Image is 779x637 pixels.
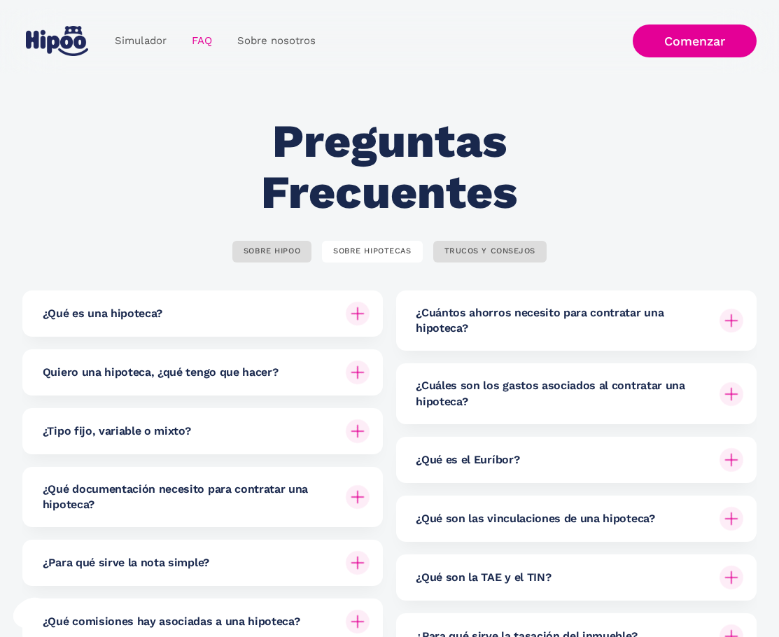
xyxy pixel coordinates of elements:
[43,614,300,629] h6: ¿Qué comisiones hay asociadas a una hipoteca?
[43,423,191,439] h6: ¿Tipo fijo, variable o mixto?
[416,511,654,526] h6: ¿Qué son las vinculaciones de una hipoteca?
[43,482,335,513] h6: ¿Qué documentación necesito para contratar una hipoteca?
[43,306,162,321] h6: ¿Qué es una hipoteca?
[102,27,179,55] a: Simulador
[444,246,536,257] div: TRUCOS Y CONSEJOS
[225,27,328,55] a: Sobre nosotros
[416,378,708,409] h6: ¿Cuáles son los gastos asociados al contratar una hipoteca?
[416,570,551,585] h6: ¿Qué son la TAE y el TIN?
[43,365,279,380] h6: Quiero una hipoteca, ¿qué tengo que hacer?
[416,452,519,468] h6: ¿Qué es el Euríbor?
[182,116,597,218] h2: Preguntas Frecuentes
[179,27,225,55] a: FAQ
[333,246,411,257] div: SOBRE HIPOTECAS
[22,20,91,62] a: home
[43,555,209,570] h6: ¿Para qué sirve la nota simple?
[244,246,300,257] div: SOBRE HIPOO
[633,24,757,57] a: Comenzar
[416,305,708,337] h6: ¿Cuántos ahorros necesito para contratar una hipoteca?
